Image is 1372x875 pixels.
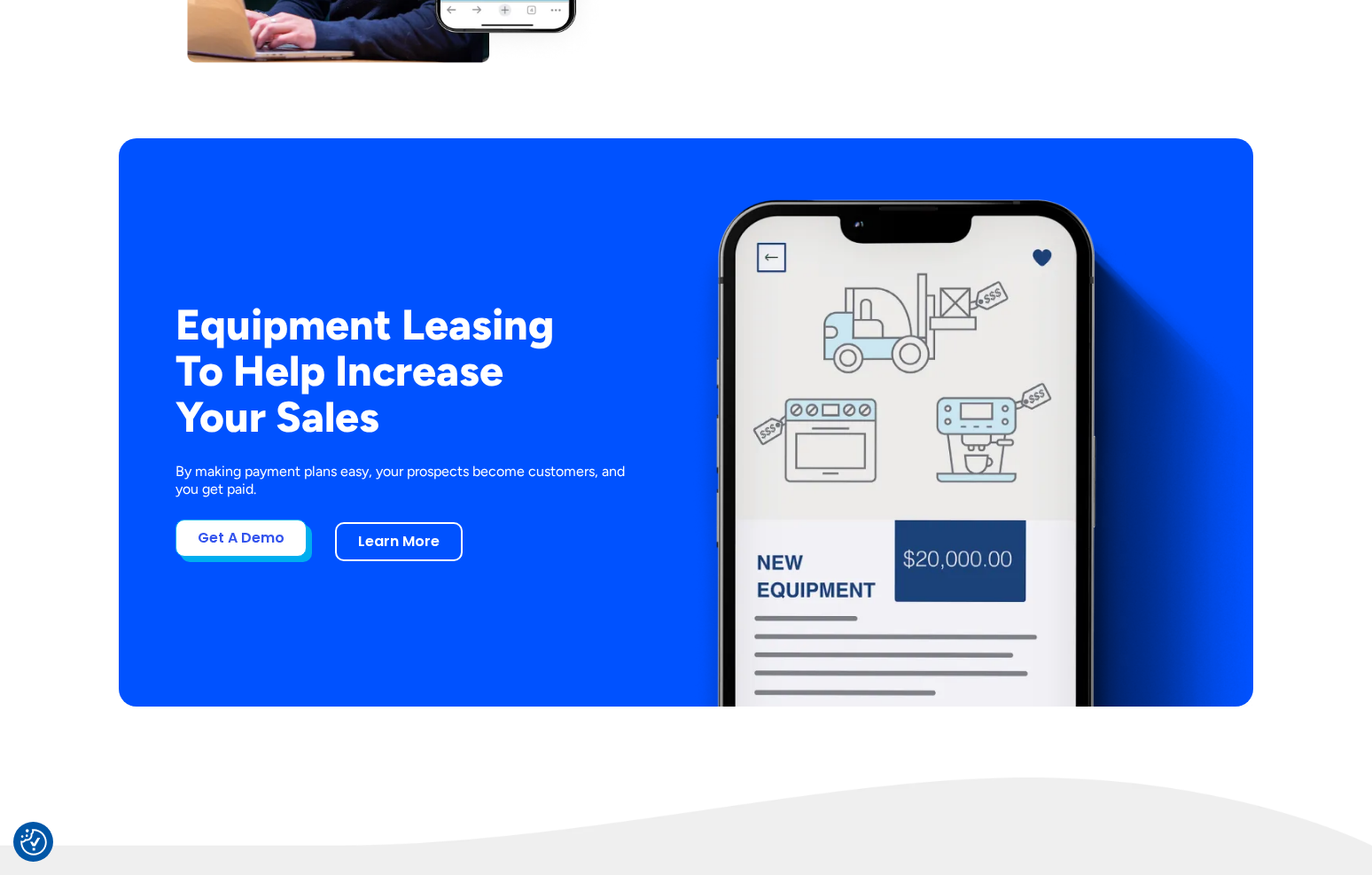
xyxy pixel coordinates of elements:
a: Learn More [335,522,463,561]
h2: Equipment Leasing To Help Increase Your Sales [175,301,601,440]
p: By making payment plans easy, your prospects become customers, and you get paid. [175,463,651,500]
button: Consent Preferences [20,829,47,855]
a: Get A Demo [175,520,307,557]
img: New equipment quote on the screen of a smart phone [693,138,1253,707]
img: Revisit consent button [20,829,47,855]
